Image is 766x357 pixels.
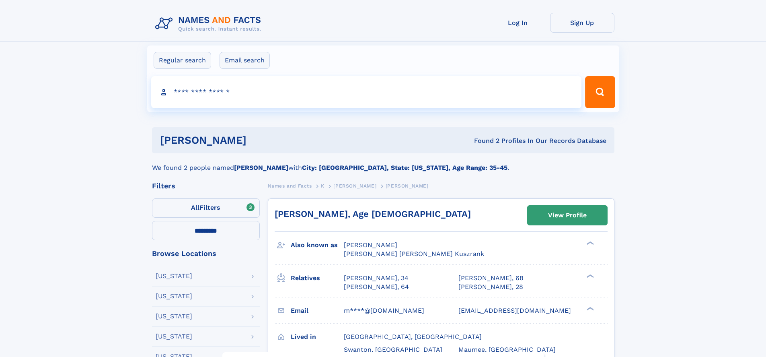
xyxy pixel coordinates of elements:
[458,346,556,353] span: Maumee, [GEOGRAPHIC_DATA]
[344,333,482,340] span: [GEOGRAPHIC_DATA], [GEOGRAPHIC_DATA]
[152,13,268,35] img: Logo Names and Facts
[344,283,409,291] a: [PERSON_NAME], 64
[344,250,484,258] span: [PERSON_NAME] [PERSON_NAME] Kuszrank
[156,293,192,299] div: [US_STATE]
[234,164,288,171] b: [PERSON_NAME]
[344,241,397,249] span: [PERSON_NAME]
[386,183,429,189] span: [PERSON_NAME]
[152,250,260,257] div: Browse Locations
[550,13,614,33] a: Sign Up
[321,181,324,191] a: K
[458,283,523,291] a: [PERSON_NAME], 28
[458,274,524,283] a: [PERSON_NAME], 68
[156,273,192,279] div: [US_STATE]
[585,76,615,108] button: Search Button
[333,181,376,191] a: [PERSON_NAME]
[154,52,211,69] label: Regular search
[291,271,344,285] h3: Relatives
[302,164,507,171] b: City: [GEOGRAPHIC_DATA], State: [US_STATE], Age Range: 35-45
[344,274,409,283] a: [PERSON_NAME], 34
[548,206,587,225] div: View Profile
[333,183,376,189] span: [PERSON_NAME]
[528,206,607,225] a: View Profile
[156,333,192,340] div: [US_STATE]
[344,346,442,353] span: Swanton, [GEOGRAPHIC_DATA]
[585,241,594,246] div: ❯
[160,135,360,145] h1: [PERSON_NAME]
[360,136,606,145] div: Found 2 Profiles In Our Records Database
[152,198,260,218] label: Filters
[156,313,192,320] div: [US_STATE]
[291,238,344,252] h3: Also known as
[268,181,312,191] a: Names and Facts
[585,273,594,279] div: ❯
[458,307,571,314] span: [EMAIL_ADDRESS][DOMAIN_NAME]
[291,304,344,318] h3: Email
[152,153,614,173] div: We found 2 people named with .
[275,209,471,219] a: [PERSON_NAME], Age [DEMOGRAPHIC_DATA]
[585,306,594,311] div: ❯
[486,13,550,33] a: Log In
[152,182,260,190] div: Filters
[151,76,582,108] input: search input
[220,52,270,69] label: Email search
[191,204,199,211] span: All
[321,183,324,189] span: K
[291,330,344,344] h3: Lived in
